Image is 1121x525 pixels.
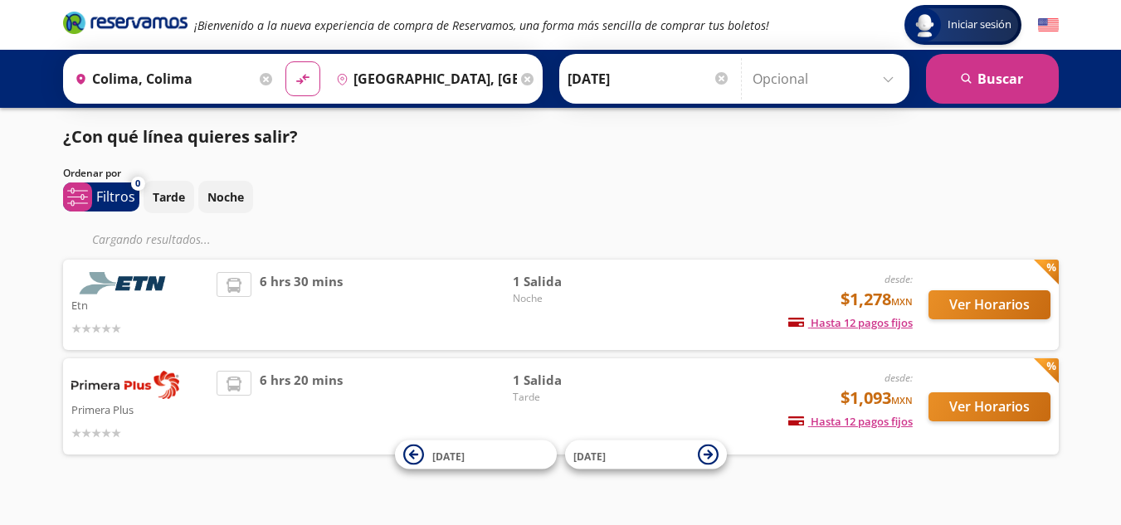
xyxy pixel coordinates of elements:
span: 1 Salida [513,272,629,291]
input: Elegir Fecha [568,58,730,100]
button: [DATE] [395,440,557,469]
button: English [1038,15,1059,36]
span: 0 [135,177,140,191]
em: Cargando resultados ... [92,231,211,247]
button: Tarde [144,181,194,213]
p: Filtros [96,187,135,207]
span: 6 hrs 30 mins [260,272,343,338]
button: Ver Horarios [928,392,1050,421]
span: Iniciar sesión [941,17,1018,33]
a: Brand Logo [63,10,188,40]
span: 6 hrs 20 mins [260,371,343,442]
small: MXN [891,394,913,406]
button: [DATE] [565,440,727,469]
em: desde: [885,371,913,385]
span: Noche [513,291,629,306]
p: Tarde [153,188,185,206]
button: Noche [198,181,253,213]
span: Hasta 12 pagos fijos [788,315,913,330]
i: Brand Logo [63,10,188,35]
p: ¿Con qué línea quieres salir? [63,124,298,149]
p: Primera Plus [71,399,209,419]
span: 1 Salida [513,371,629,390]
input: Buscar Destino [329,58,517,100]
span: [DATE] [432,449,465,463]
p: Ordenar por [63,166,121,181]
em: ¡Bienvenido a la nueva experiencia de compra de Reservamos, una forma más sencilla de comprar tus... [194,17,769,33]
img: Etn [71,272,179,294]
button: 0Filtros [63,182,139,211]
span: [DATE] [573,449,606,463]
span: $1,093 [841,386,913,411]
button: Buscar [926,54,1059,104]
span: Hasta 12 pagos fijos [788,414,913,429]
img: Primera Plus [71,371,179,399]
p: Noche [207,188,244,206]
em: desde: [885,272,913,286]
button: Ver Horarios [928,290,1050,319]
span: $1,278 [841,287,913,312]
p: Etn [71,294,209,314]
small: MXN [891,295,913,308]
input: Opcional [753,58,901,100]
span: Tarde [513,390,629,405]
input: Buscar Origen [68,58,256,100]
